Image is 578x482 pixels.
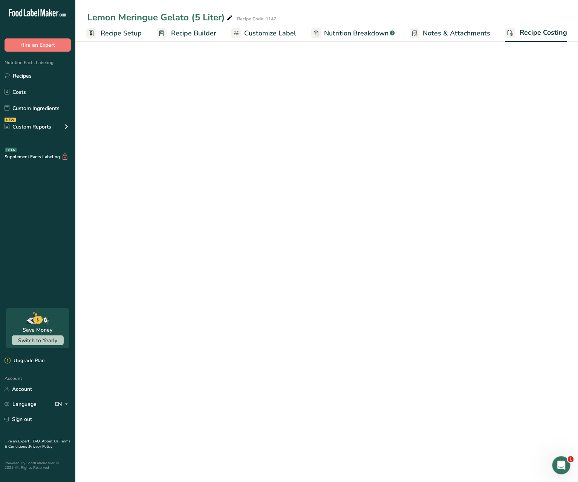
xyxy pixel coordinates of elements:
div: Custom Reports [5,123,51,131]
a: Recipe Costing [505,24,567,42]
a: Customize Label [231,25,296,42]
div: EN [55,400,71,409]
span: Recipe Setup [101,28,142,38]
div: BETA [5,148,17,152]
a: Terms & Conditions . [5,439,70,449]
div: Upgrade Plan [5,357,44,365]
a: Nutrition Breakdown [311,25,395,42]
iframe: Intercom live chat [552,456,570,474]
span: Notes & Attachments [423,28,490,38]
a: Recipe Builder [157,25,216,42]
span: Customize Label [244,28,296,38]
div: Save Money [23,326,53,334]
div: NEW [5,118,16,122]
a: About Us . [42,439,60,444]
a: FAQ . [33,439,42,444]
span: Nutrition Breakdown [324,28,388,38]
div: Recipe Code: 1147 [237,15,276,22]
span: Recipe Costing [520,28,567,38]
a: Notes & Attachments [410,25,490,42]
a: Language [5,398,37,411]
span: Recipe Builder [171,28,216,38]
a: Privacy Policy [29,444,52,449]
span: Switch to Yearly [18,337,57,344]
button: Hire an Expert [5,38,71,52]
a: Hire an Expert . [5,439,31,444]
button: Switch to Yearly [12,335,64,345]
a: Recipe Setup [86,25,142,42]
div: Powered By FoodLabelMaker © 2025 All Rights Reserved [5,461,71,470]
div: Lemon Meringue Gelato (5 Liter) [87,11,234,24]
span: 1 [568,456,574,462]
